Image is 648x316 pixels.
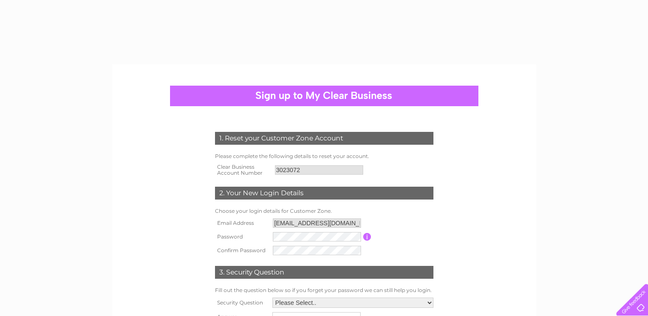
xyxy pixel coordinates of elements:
[213,216,271,230] th: Email Address
[215,266,433,279] div: 3. Security Question
[213,295,270,310] th: Security Question
[213,285,436,295] td: Fill out the question below so if you forget your password we can still help you login.
[215,132,433,145] div: 1. Reset your Customer Zone Account
[213,206,436,216] td: Choose your login details for Customer Zone.
[213,161,273,179] th: Clear Business Account Number
[213,151,436,161] td: Please complete the following details to reset your account.
[213,230,271,244] th: Password
[215,187,433,200] div: 2. Your New Login Details
[213,244,271,257] th: Confirm Password
[363,233,371,241] input: Information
